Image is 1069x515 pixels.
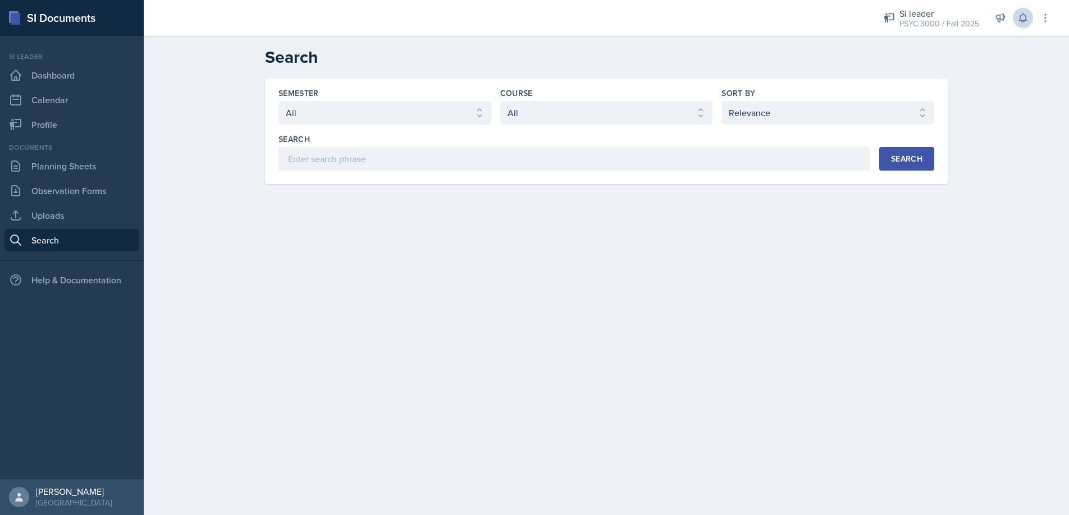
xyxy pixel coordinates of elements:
[278,88,319,99] label: Semester
[891,154,922,163] div: Search
[4,180,139,202] a: Observation Forms
[36,486,112,497] div: [PERSON_NAME]
[265,47,948,67] h2: Search
[4,155,139,177] a: Planning Sheets
[899,18,979,30] div: PSYC 3000 / Fall 2025
[4,269,139,291] div: Help & Documentation
[4,204,139,227] a: Uploads
[879,147,934,171] button: Search
[500,88,533,99] label: Course
[4,52,139,62] div: Si leader
[4,229,139,251] a: Search
[4,64,139,86] a: Dashboard
[36,497,112,508] div: [GEOGRAPHIC_DATA]
[278,134,310,145] label: Search
[278,147,870,171] input: Enter search phrase
[721,88,755,99] label: Sort By
[4,89,139,111] a: Calendar
[4,142,139,153] div: Documents
[899,7,979,20] div: Si leader
[4,113,139,136] a: Profile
